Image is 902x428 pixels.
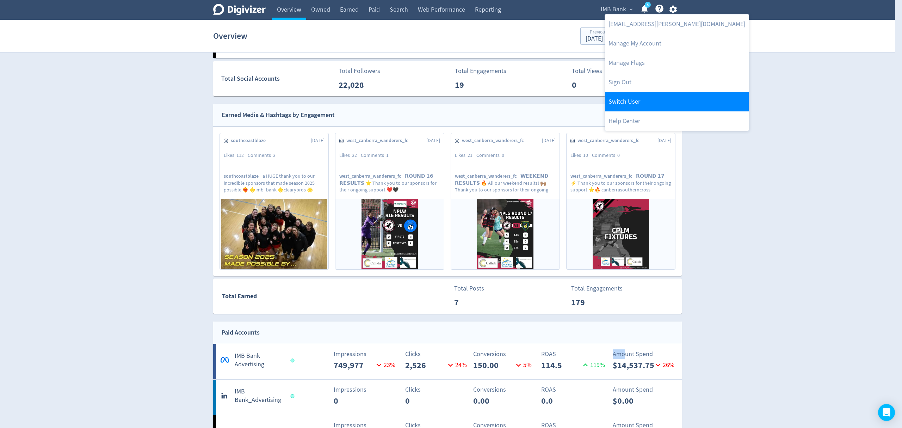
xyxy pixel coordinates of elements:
div: Open Intercom Messenger [878,404,895,421]
a: Log out [605,73,749,92]
a: Switch User [605,92,749,111]
a: [EMAIL_ADDRESS][PERSON_NAME][DOMAIN_NAME] [605,14,749,34]
a: Help Center [605,111,749,131]
a: Manage Flags [605,53,749,73]
a: Manage My Account [605,34,749,53]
